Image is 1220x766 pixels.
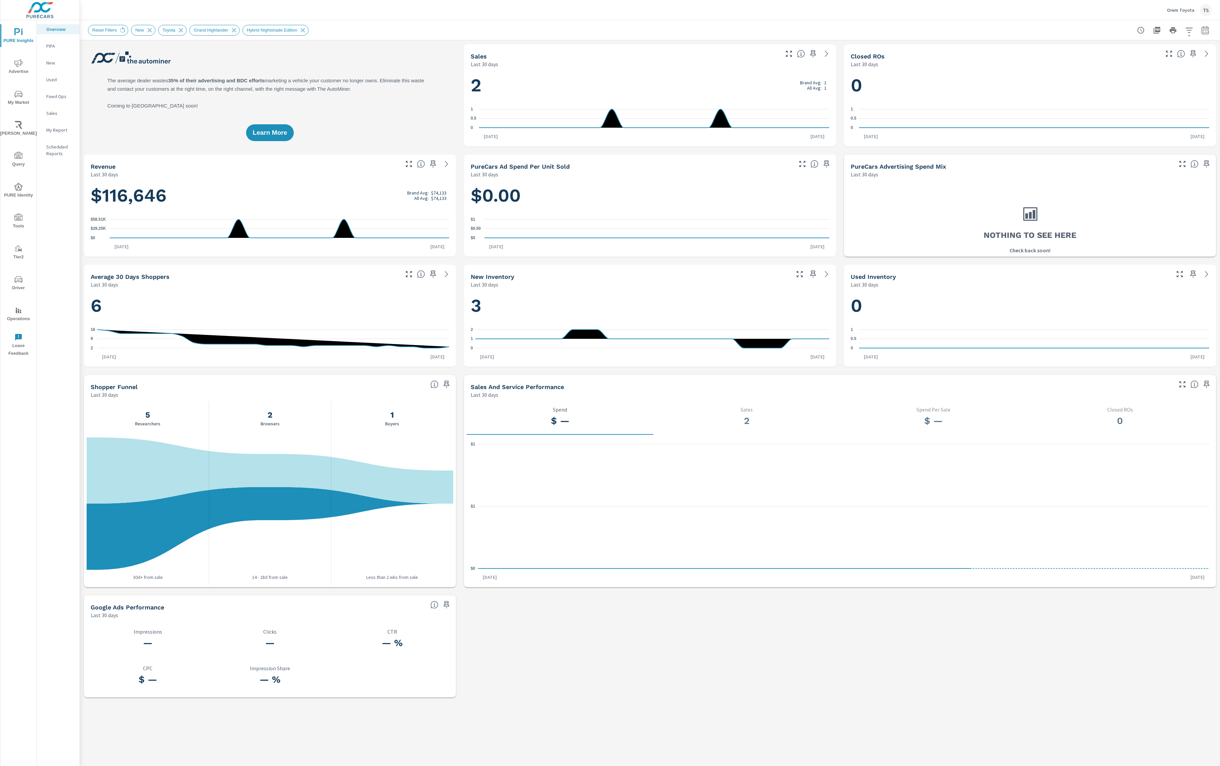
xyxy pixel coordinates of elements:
[426,353,449,360] p: [DATE]
[430,380,438,388] span: Know where every customer is during their purchase journey. View customer activity from first cli...
[431,190,447,196] p: $74,133
[851,53,885,60] h5: Closed ROs
[471,294,829,317] h1: 3
[807,85,822,91] p: All Avg:
[851,107,853,112] text: 1
[46,110,74,117] p: Sales
[851,337,856,341] text: 0.5
[794,269,805,280] button: Make Fullscreen
[189,25,240,36] div: Grand Highlander
[335,629,449,635] p: CTR
[46,143,74,157] p: Scheduled Reports
[37,41,80,51] div: PIPA
[471,184,829,207] h1: $0.00
[1177,159,1188,169] button: Make Fullscreen
[91,611,118,619] p: Last 30 days
[659,415,835,427] h3: 2
[2,245,35,261] span: Tier2
[1167,7,1194,13] p: Orem Toyota
[91,383,138,390] h5: Shopper Funnel
[242,25,309,36] div: Hybrid Nightshade Edition
[471,346,473,350] text: 0
[984,229,1076,241] h3: Nothing to see here
[404,269,414,280] button: Make Fullscreen
[91,226,106,231] text: $29.25K
[2,28,35,45] span: PURE Insights
[471,383,564,390] h5: Sales and Service Performance
[417,160,425,168] span: Total sales revenue over the selected date range. [Source: This data is sourced from the dealer’s...
[479,133,503,140] p: [DATE]
[851,125,853,130] text: 0
[471,566,475,571] text: $0
[404,159,414,169] button: Make Fullscreen
[797,50,805,58] span: Number of vehicles sold by the dealership over the selected date range. [Source: This data is sou...
[1164,48,1174,59] button: Make Fullscreen
[797,159,808,169] button: Make Fullscreen
[851,116,856,121] text: 0.5
[1199,24,1212,37] button: Select Date Range
[2,121,35,137] span: [PERSON_NAME]
[845,415,1021,427] h3: $ —
[845,407,1021,413] p: Spend Per Sale
[821,48,832,59] a: See more details in report
[1190,160,1199,168] span: This table looks at how you compare to the amount of budget you spend per channel as opposed to y...
[213,665,327,671] p: Impression Share
[471,273,514,280] h5: New Inventory
[471,327,473,332] text: 2
[851,163,946,170] h5: PureCars Advertising Spend Mix
[91,637,205,649] h3: —
[91,184,449,207] h1: $116,646
[1032,407,1208,413] p: Closed ROs
[213,674,327,685] h3: — %
[851,74,1209,97] h1: 0
[46,76,74,83] p: Used
[471,74,829,97] h1: 2
[213,629,327,635] p: Clicks
[46,93,74,100] p: Fixed Ops
[37,125,80,135] div: My Report
[46,59,74,66] p: New
[88,28,121,33] span: Reset Filters
[158,28,179,33] span: Toyota
[46,43,74,49] p: PIPA
[91,629,205,635] p: Impressions
[91,604,164,611] h5: Google Ads Performance
[810,160,818,168] span: Average cost of advertising per each vehicle sold at the dealer over the selected date range. The...
[851,273,896,280] h5: Used Inventory
[426,243,449,250] p: [DATE]
[37,24,80,34] div: Overview
[91,327,95,332] text: 16
[1200,4,1212,16] div: TS
[659,407,835,413] p: Sales
[91,236,95,240] text: $0
[37,108,80,118] div: Sales
[46,26,74,33] p: Overview
[1190,380,1199,388] span: Select a tab to understand performance over the selected time range.
[1166,24,1180,37] button: Print Report
[1032,415,1208,427] h3: 0
[91,674,205,685] h3: $ —
[851,346,853,350] text: 0
[851,294,1209,317] h1: 0
[428,159,438,169] span: Save this to your personalized report
[2,152,35,168] span: Query
[91,217,106,222] text: $58.51K
[1201,379,1212,390] span: Save this to your personalized report
[851,281,878,289] p: Last 30 days
[88,25,128,36] div: Reset Filters
[2,183,35,199] span: PURE Identity
[800,80,822,85] p: Brand Avg:
[1188,269,1199,280] span: Save this to your personalized report
[1174,269,1185,280] button: Make Fullscreen
[2,275,35,292] span: Driver
[471,107,473,112] text: 1
[91,281,118,289] p: Last 30 days
[110,243,133,250] p: [DATE]
[471,391,498,399] p: Last 30 days
[471,337,473,341] text: 1
[243,28,301,33] span: Hybrid Nightshade Edition
[131,25,155,36] div: New
[471,236,475,240] text: $0
[472,407,648,413] p: Spend
[441,379,452,390] span: Save this to your personalized report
